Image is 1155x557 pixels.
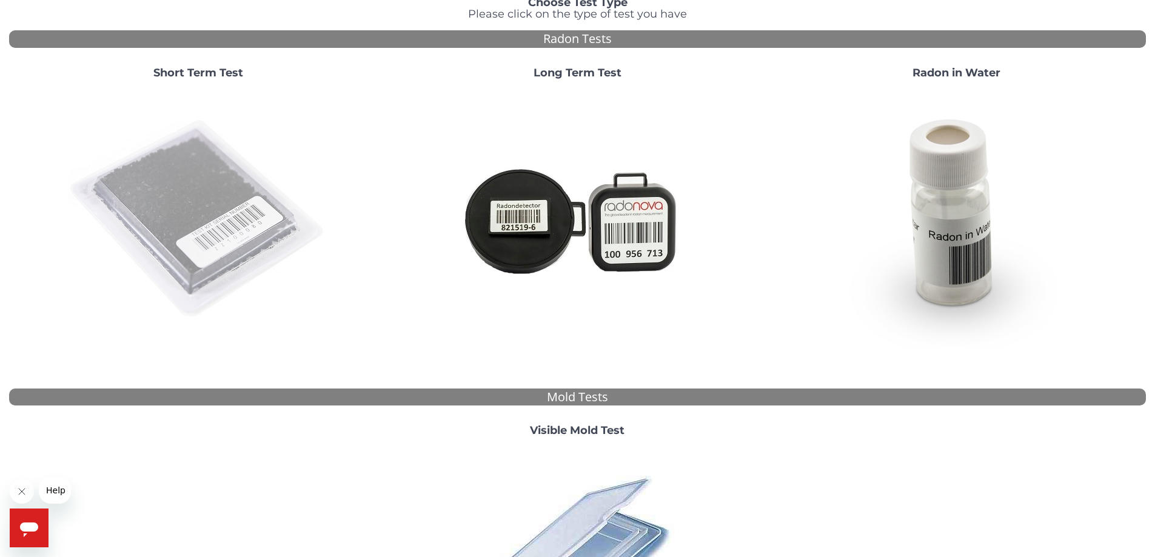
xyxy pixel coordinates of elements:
[39,477,71,504] iframe: Message from company
[447,89,708,350] img: Radtrak2vsRadtrak3.jpg
[10,479,34,504] iframe: Close message
[530,424,624,437] strong: Visible Mold Test
[912,66,1000,79] strong: Radon in Water
[68,89,329,350] img: ShortTerm.jpg
[153,66,243,79] strong: Short Term Test
[10,509,49,547] iframe: Button to launch messaging window
[9,389,1146,406] div: Mold Tests
[826,89,1086,350] img: RadoninWater.jpg
[534,66,621,79] strong: Long Term Test
[468,7,687,21] span: Please click on the type of test you have
[9,30,1146,48] div: Radon Tests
